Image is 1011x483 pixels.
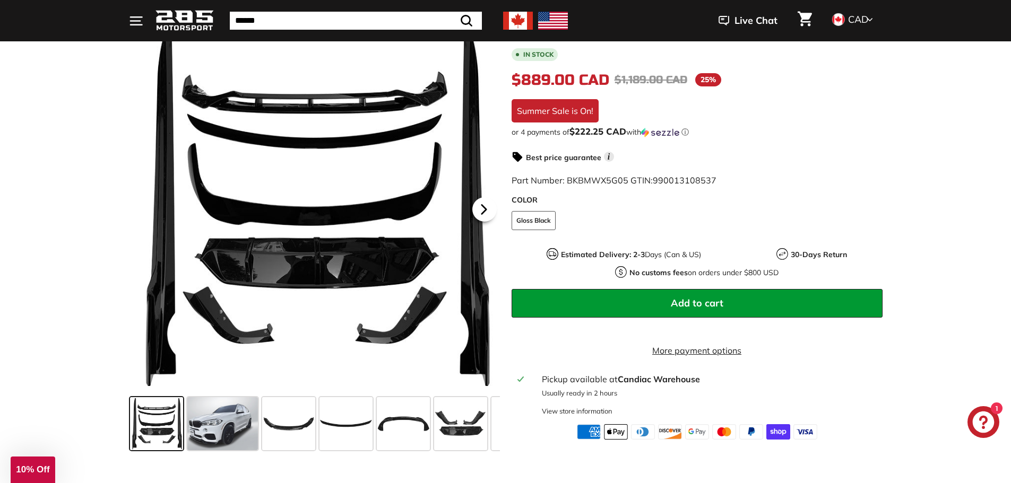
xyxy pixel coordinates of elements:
[512,71,609,89] span: $889.00 CAD
[16,464,49,475] span: 10% Off
[735,14,777,28] span: Live Chat
[512,289,883,318] button: Add to cart
[739,424,763,439] img: paypal
[653,175,716,186] span: 990013108537
[11,456,55,483] div: 10% Off
[523,51,554,58] b: In stock
[577,424,601,439] img: american_express
[230,12,482,30] input: Search
[512,195,883,206] label: COLOR
[695,73,721,86] span: 25%
[604,152,614,162] span: i
[542,373,876,385] div: Pickup available at
[766,424,790,439] img: shopify_pay
[685,424,709,439] img: google_pay
[712,424,736,439] img: master
[848,13,868,25] span: CAD
[155,8,214,33] img: Logo_285_Motorsport_areodynamics_components
[615,73,687,86] span: $1,189.00 CAD
[964,406,1003,441] inbox-online-store-chat: Shopify online store chat
[542,406,612,416] div: View store information
[618,374,700,384] strong: Candiac Warehouse
[569,126,626,137] span: $222.25 CAD
[561,250,645,259] strong: Estimated Delivery: 2-3
[658,424,682,439] img: discover
[791,3,818,39] a: Cart
[542,388,876,398] p: Usually ready in 2 hours
[512,127,883,137] div: or 4 payments of$222.25 CADwithSezzle Click to learn more about Sezzle
[512,344,883,357] a: More payment options
[629,267,779,278] p: on orders under $800 USD
[512,99,599,122] div: Summer Sale is On!
[641,128,679,137] img: Sezzle
[604,424,628,439] img: apple_pay
[526,153,601,162] strong: Best price guarantee
[512,127,883,137] div: or 4 payments of with
[629,268,688,277] strong: No customs fees
[561,249,701,260] p: Days (Can & US)
[705,7,791,34] button: Live Chat
[791,250,847,259] strong: 30-Days Return
[793,424,817,439] img: visa
[512,175,716,186] span: Part Number: BKBMWX5G05 GTIN:
[671,297,723,309] span: Add to cart
[631,424,655,439] img: diners_club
